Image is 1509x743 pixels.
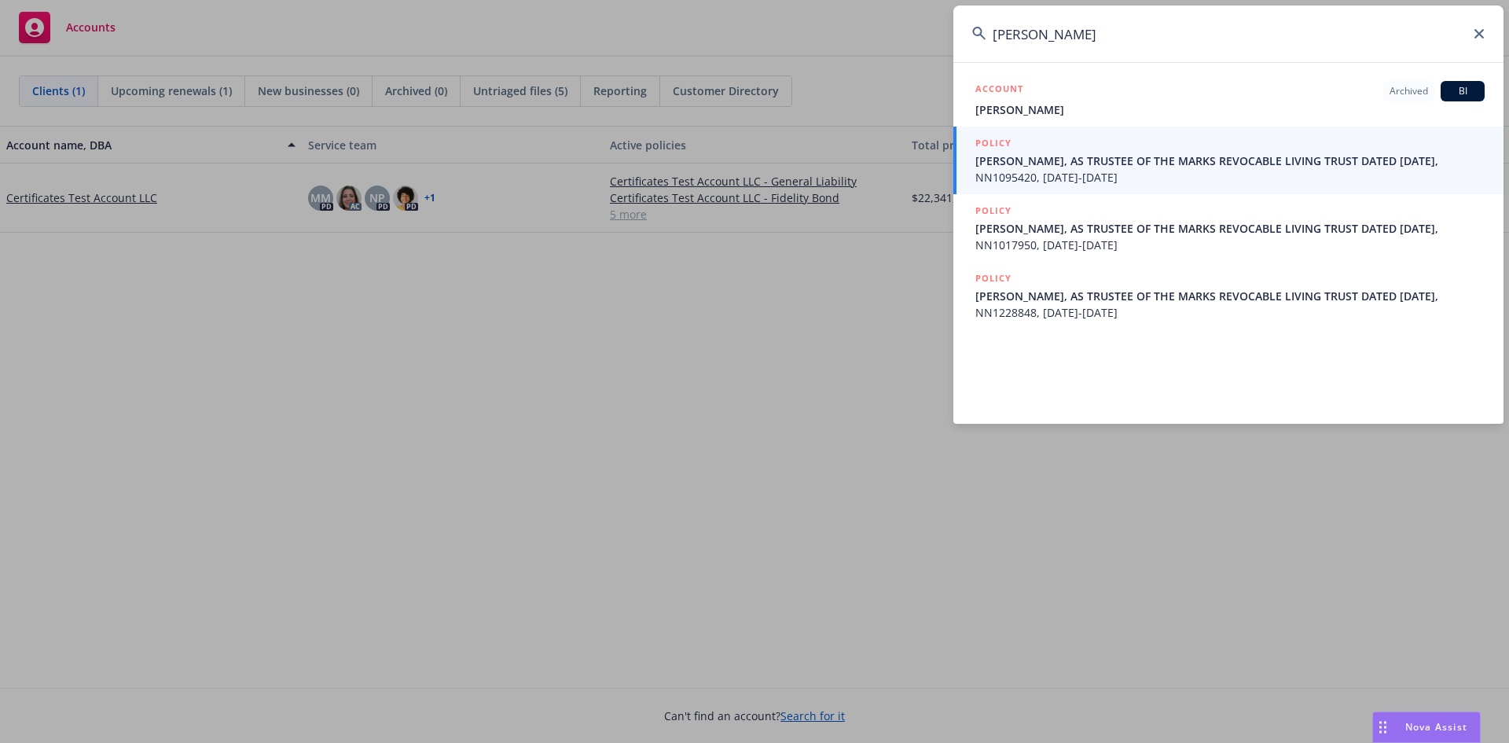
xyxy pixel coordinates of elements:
[1372,712,1481,743] button: Nova Assist
[975,135,1012,151] h5: POLICY
[1405,720,1467,734] span: Nova Assist
[975,169,1485,186] span: NN1095420, [DATE]-[DATE]
[1390,84,1428,98] span: Archived
[953,262,1503,329] a: POLICY[PERSON_NAME], AS TRUSTEE OF THE MARKS REVOCABLE LIVING TRUST DATED [DATE],NN1228848, [DATE...
[975,81,1023,100] h5: ACCOUNT
[975,153,1485,169] span: [PERSON_NAME], AS TRUSTEE OF THE MARKS REVOCABLE LIVING TRUST DATED [DATE],
[975,203,1012,219] h5: POLICY
[1373,712,1393,742] div: Drag to move
[975,101,1485,118] span: [PERSON_NAME]
[975,304,1485,321] span: NN1228848, [DATE]-[DATE]
[975,270,1012,286] h5: POLICY
[953,194,1503,262] a: POLICY[PERSON_NAME], AS TRUSTEE OF THE MARKS REVOCABLE LIVING TRUST DATED [DATE],NN1017950, [DATE...
[1447,84,1478,98] span: BI
[975,237,1485,253] span: NN1017950, [DATE]-[DATE]
[975,288,1485,304] span: [PERSON_NAME], AS TRUSTEE OF THE MARKS REVOCABLE LIVING TRUST DATED [DATE],
[953,72,1503,127] a: ACCOUNTArchivedBI[PERSON_NAME]
[953,6,1503,62] input: Search...
[975,220,1485,237] span: [PERSON_NAME], AS TRUSTEE OF THE MARKS REVOCABLE LIVING TRUST DATED [DATE],
[953,127,1503,194] a: POLICY[PERSON_NAME], AS TRUSTEE OF THE MARKS REVOCABLE LIVING TRUST DATED [DATE],NN1095420, [DATE...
